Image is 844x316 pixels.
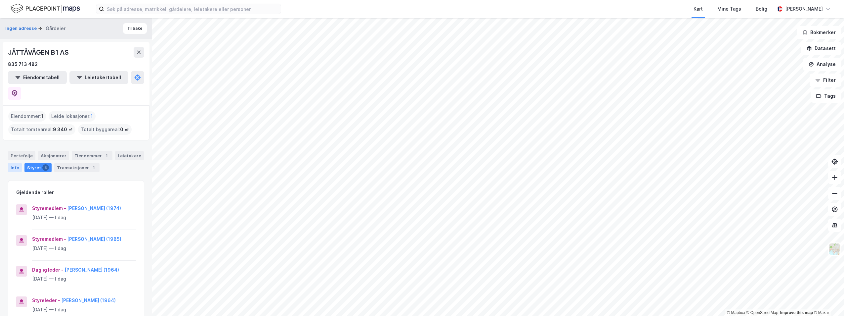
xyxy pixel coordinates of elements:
[828,243,841,255] img: Z
[46,25,65,32] div: Gårdeier
[797,26,841,39] button: Bokmerker
[104,4,281,14] input: Søk på adresse, matrikkel, gårdeiere, leietakere eller personer
[54,163,100,172] div: Transaksjoner
[69,71,128,84] button: Leietakertabell
[103,152,110,159] div: 1
[11,3,80,15] img: logo.f888ab2527a4732fd821a326f86c7f29.svg
[16,188,54,196] div: Gjeldende roller
[5,25,38,32] button: Ingen adresse
[91,112,93,120] span: 1
[53,126,73,133] span: 9 340 ㎡
[8,111,46,122] div: Eiendommer :
[120,126,129,133] span: 0 ㎡
[785,5,823,13] div: [PERSON_NAME]
[38,151,69,160] div: Aksjonærer
[810,74,841,87] button: Filter
[756,5,767,13] div: Bolig
[8,47,70,58] div: JÅTTÅVÅGEN B1 AS
[8,71,67,84] button: Eiendomstabell
[717,5,741,13] div: Mine Tags
[780,310,813,315] a: Improve this map
[49,111,96,122] div: Leide lokasjoner :
[78,124,132,135] div: Totalt byggareal :
[801,42,841,55] button: Datasett
[8,151,35,160] div: Portefølje
[811,284,844,316] div: Kontrollprogram for chat
[42,164,49,171] div: 4
[8,60,38,68] div: 835 713 482
[746,310,779,315] a: OpenStreetMap
[123,23,147,34] button: Tilbake
[72,151,112,160] div: Eiendommer
[727,310,745,315] a: Mapbox
[115,151,144,160] div: Leietakere
[811,89,841,103] button: Tags
[803,58,841,71] button: Analyse
[32,306,136,314] div: [DATE] — I dag
[41,112,43,120] span: 1
[32,214,136,222] div: [DATE] — I dag
[694,5,703,13] div: Kart
[32,244,136,252] div: [DATE] — I dag
[90,164,97,171] div: 1
[811,284,844,316] iframe: Chat Widget
[32,275,136,283] div: [DATE] — I dag
[24,163,52,172] div: Styret
[8,124,75,135] div: Totalt tomteareal :
[8,163,22,172] div: Info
